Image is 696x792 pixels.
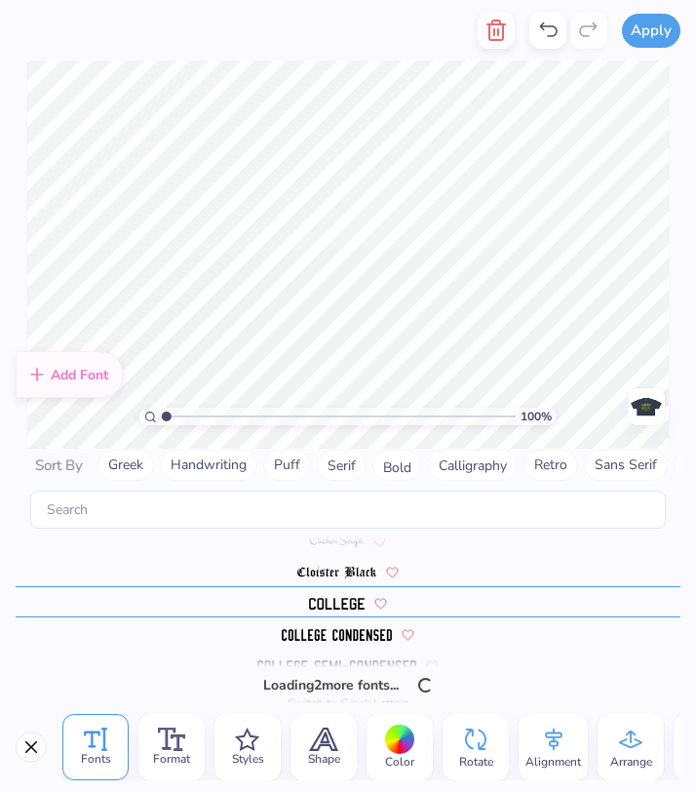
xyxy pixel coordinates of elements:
button: Bold [372,450,422,481]
button: Apply [622,14,680,48]
img: College Condensed [282,629,392,641]
img: Cloister Black [297,567,375,578]
button: Greek [97,450,154,481]
span: Fonts [81,751,111,767]
span: Rotate [459,754,493,770]
span: Arrange [610,754,652,770]
span: Loading 2 more fonts... [263,675,399,695]
img: College Semi-condensed [257,660,417,672]
input: Search [30,491,666,529]
button: Sans Serif [584,450,668,481]
button: Switch to Greek Letters [288,695,409,711]
span: Alignment [525,754,581,770]
img: Front [631,391,662,422]
span: 100 % [521,408,552,425]
span: Styles [232,751,264,767]
span: Format [153,751,190,767]
button: Puff [263,450,311,481]
button: Handwriting [160,450,257,481]
img: College [309,598,366,610]
span: Color [385,754,414,770]
div: Add Font [16,351,124,398]
span: Shape [308,751,340,767]
button: Retro [523,450,578,481]
button: Serif [317,450,367,481]
span: Sort By [35,455,83,475]
button: Calligraphy [428,450,518,481]
img: Clicker Script [310,535,364,547]
button: Close [16,732,47,763]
